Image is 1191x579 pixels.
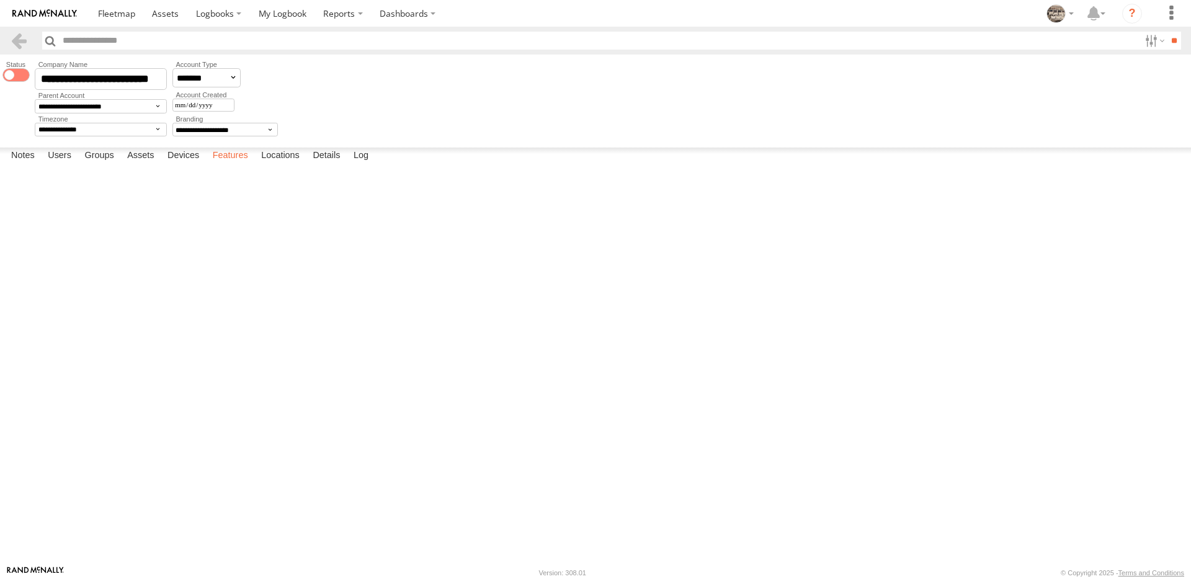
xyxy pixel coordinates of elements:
[172,91,234,99] label: Account Created
[5,148,41,165] label: Notes
[2,61,29,68] label: Status
[1042,4,1078,23] div: Vlad h
[1122,4,1142,24] i: ?
[2,68,29,82] span: Enable/Disable Status
[7,567,64,579] a: Visit our Website
[35,115,167,123] label: Timezone
[1140,32,1167,50] label: Search Filter Options
[78,148,120,165] label: Groups
[347,148,375,165] label: Log
[172,61,241,68] label: Account Type
[207,148,254,165] label: Features
[539,569,586,577] div: Version: 308.01
[172,115,278,123] label: Branding
[10,32,28,50] a: Back to previous Page
[35,92,167,99] label: Parent Account
[35,61,167,68] label: Company Name
[121,148,160,165] label: Assets
[42,148,78,165] label: Users
[306,148,346,165] label: Details
[161,148,205,165] label: Devices
[1118,569,1184,577] a: Terms and Conditions
[12,9,77,18] img: rand-logo.svg
[255,148,306,165] label: Locations
[1061,569,1184,577] div: © Copyright 2025 -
